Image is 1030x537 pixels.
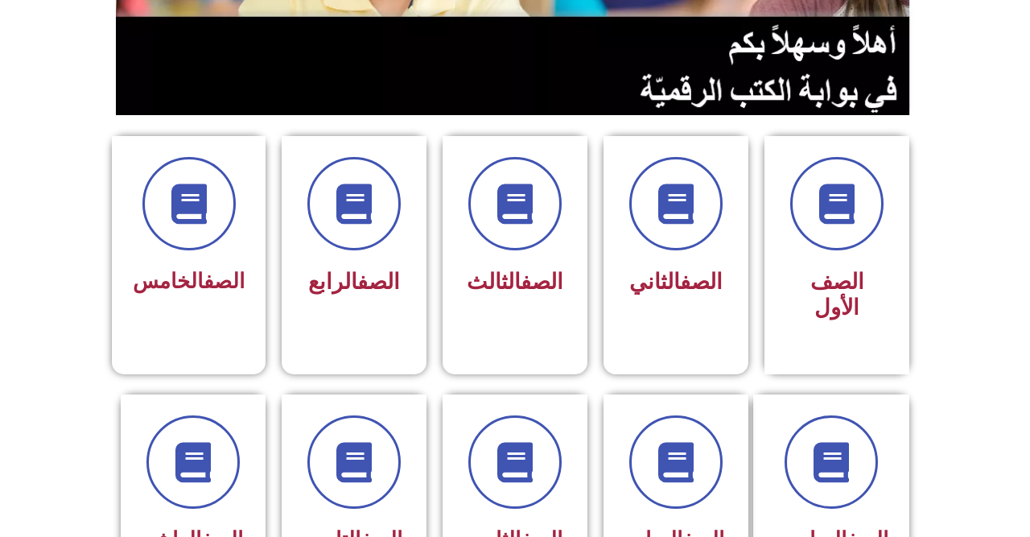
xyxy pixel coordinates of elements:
span: الخامس [133,269,245,293]
a: الصف [521,269,563,295]
span: الثاني [629,269,723,295]
span: الصف الأول [810,269,864,320]
span: الرابع [308,269,400,295]
span: الثالث [467,269,563,295]
a: الصف [204,269,245,293]
a: الصف [357,269,400,295]
a: الصف [680,269,723,295]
